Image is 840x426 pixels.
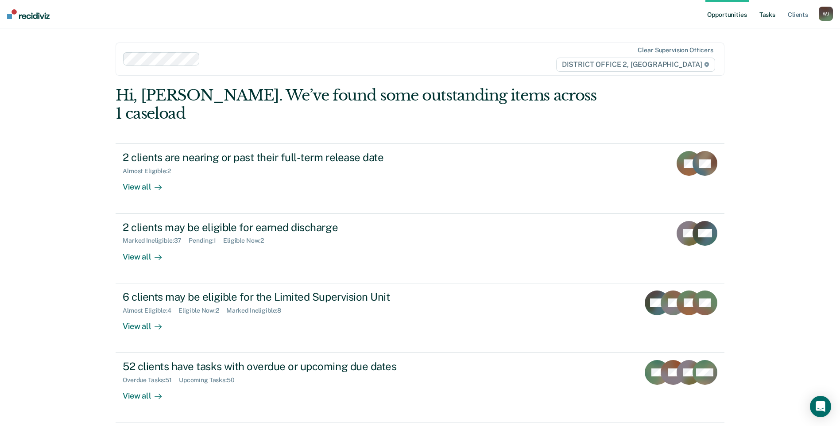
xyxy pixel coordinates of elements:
[123,384,172,401] div: View all
[819,7,833,21] button: WJ
[116,283,724,353] a: 6 clients may be eligible for the Limited Supervision UnitAlmost Eligible:4Eligible Now:2Marked I...
[638,46,713,54] div: Clear supervision officers
[123,151,434,164] div: 2 clients are nearing or past their full-term release date
[116,143,724,213] a: 2 clients are nearing or past their full-term release dateAlmost Eligible:2View all
[179,376,242,384] div: Upcoming Tasks : 50
[7,9,50,19] img: Recidiviz
[123,307,178,314] div: Almost Eligible : 4
[556,58,715,72] span: DISTRICT OFFICE 2, [GEOGRAPHIC_DATA]
[123,167,178,175] div: Almost Eligible : 2
[123,175,172,192] div: View all
[123,290,434,303] div: 6 clients may be eligible for the Limited Supervision Unit
[123,237,189,244] div: Marked Ineligible : 37
[116,86,603,123] div: Hi, [PERSON_NAME]. We’ve found some outstanding items across 1 caseload
[123,376,179,384] div: Overdue Tasks : 51
[116,353,724,422] a: 52 clients have tasks with overdue or upcoming due datesOverdue Tasks:51Upcoming Tasks:50View all
[178,307,226,314] div: Eligible Now : 2
[226,307,288,314] div: Marked Ineligible : 8
[810,396,831,417] div: Open Intercom Messenger
[123,221,434,234] div: 2 clients may be eligible for earned discharge
[189,237,223,244] div: Pending : 1
[123,360,434,373] div: 52 clients have tasks with overdue or upcoming due dates
[123,314,172,331] div: View all
[819,7,833,21] div: W J
[116,214,724,283] a: 2 clients may be eligible for earned dischargeMarked Ineligible:37Pending:1Eligible Now:2View all
[123,244,172,262] div: View all
[223,237,271,244] div: Eligible Now : 2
